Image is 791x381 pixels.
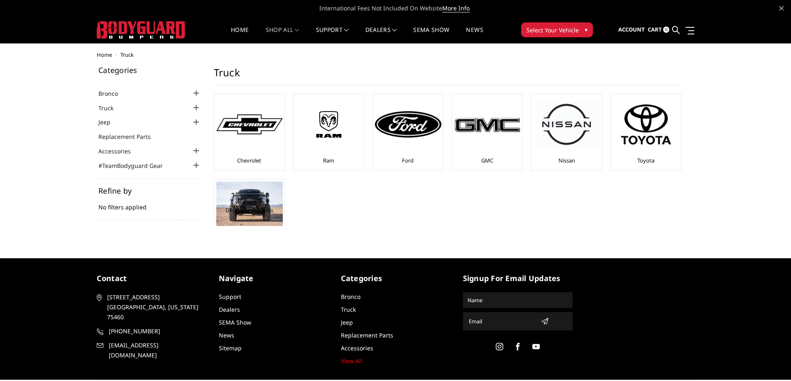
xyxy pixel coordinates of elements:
[109,340,205,360] span: [EMAIL_ADDRESS][DOMAIN_NAME]
[97,340,206,360] a: [EMAIL_ADDRESS][DOMAIN_NAME]
[97,21,186,39] img: BODYGUARD BUMPERS
[323,157,334,164] a: Ram
[637,157,654,164] a: Toyota
[219,344,242,352] a: Sitemap
[225,206,273,214] a: DBL Designs Trucks
[558,157,575,164] a: Nissan
[481,157,493,164] a: GMC
[98,89,128,98] a: Bronco
[219,273,328,284] h5: Navigate
[97,326,206,336] a: [PHONE_NUMBER]
[219,306,240,313] a: Dealers
[521,22,593,37] button: Select Your Vehicle
[341,306,356,313] a: Truck
[219,318,251,326] a: SEMA Show
[341,331,393,339] a: Replacement Parts
[219,331,234,339] a: News
[98,118,121,126] a: Jeep
[120,51,134,58] span: Truck
[648,19,669,41] a: Cart 0
[231,27,249,43] a: Home
[109,326,205,336] span: [PHONE_NUMBER]
[365,27,397,43] a: Dealers
[98,66,201,74] h5: Categories
[341,344,373,352] a: Accessories
[442,4,470,12] a: More Info
[465,315,538,328] input: Email
[97,51,112,58] a: Home
[316,27,349,43] a: Support
[402,157,414,164] a: Ford
[98,132,161,141] a: Replacement Parts
[98,161,173,170] a: #TeamBodyguard Gear
[413,27,449,43] a: SEMA Show
[618,19,645,41] a: Account
[107,292,203,322] span: [STREET_ADDRESS] [GEOGRAPHIC_DATA], [US_STATE] 75460
[341,357,362,365] a: View All
[648,26,662,33] span: Cart
[466,27,483,43] a: News
[266,27,299,43] a: shop all
[663,27,669,33] span: 0
[464,294,571,307] input: Name
[219,293,241,301] a: Support
[341,273,451,284] h5: Categories
[98,187,201,220] div: No filters applied
[341,293,360,301] a: Bronco
[585,25,588,34] span: ▾
[463,273,573,284] h5: signup for email updates
[214,66,681,85] h1: Truck
[98,104,124,112] a: Truck
[527,26,579,34] span: Select Your Vehicle
[98,187,201,194] h5: Refine by
[97,273,206,284] h5: contact
[618,26,645,33] span: Account
[98,147,141,155] a: Accessories
[341,318,353,326] a: Jeep
[237,157,261,164] a: Chevrolet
